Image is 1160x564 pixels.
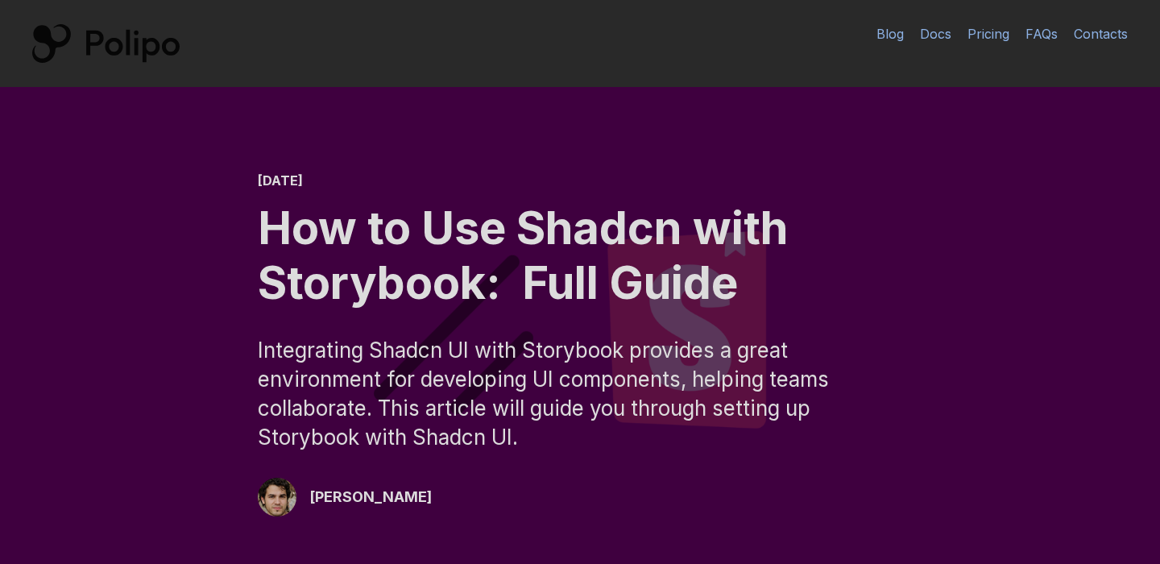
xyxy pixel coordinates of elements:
[1074,24,1128,44] a: Contacts
[876,24,904,44] a: Blog
[1025,26,1058,42] span: FAQs
[258,336,902,452] div: Integrating Shadcn UI with Storybook provides a great environment for developing UI components, h...
[967,26,1009,42] span: Pricing
[920,26,951,42] span: Docs
[876,26,904,42] span: Blog
[967,24,1009,44] a: Pricing
[1025,24,1058,44] a: FAQs
[920,24,951,44] a: Docs
[258,478,296,516] img: Giorgio Pari Polipo
[258,172,303,189] time: [DATE]
[1074,26,1128,42] span: Contacts
[309,486,432,508] div: [PERSON_NAME]
[258,201,902,309] div: How to Use Shadcn with Storybook: Full Guide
